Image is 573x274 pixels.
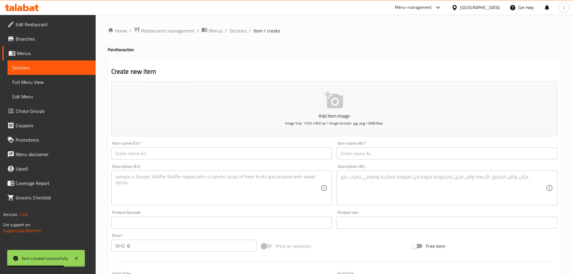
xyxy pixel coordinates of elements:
[108,27,127,34] a: Home
[202,27,223,35] a: Menus
[17,50,91,57] span: Menus
[134,27,195,35] a: Restaurants management
[121,112,548,119] p: Add item image
[2,162,96,176] a: Upsell
[16,122,91,129] span: Coupons
[16,180,91,187] span: Coverage Report
[2,147,96,162] a: Menu disclaimer
[225,27,227,34] li: /
[12,93,91,100] span: Edit Menu
[22,255,68,262] div: Item created successfully
[197,27,199,34] li: /
[3,227,41,235] a: Support.OpsPlatform
[249,27,251,34] li: /
[2,104,96,118] a: Choice Groups
[2,190,96,205] a: Grocery Checklist
[276,242,311,250] span: Price on selection
[426,242,445,250] span: Free item
[8,75,96,89] a: Full Menu View
[2,118,96,133] a: Coupons
[16,151,91,158] span: Menu disclaimer
[3,221,31,229] span: Get support on:
[111,67,557,76] h2: Create new item
[16,21,91,28] span: Edit Restaurant
[2,32,96,46] a: Branches
[460,4,500,11] div: [GEOGRAPHIC_DATA]
[285,120,384,127] span: Image Size: 1200 x 800 px / Image formats: jpg, png / 5MB Max.
[254,27,280,34] span: item / create
[16,136,91,143] span: Promotions
[209,27,223,34] span: Menus
[116,242,125,249] p: BHD
[19,211,28,218] span: 1.0.0
[395,4,432,11] div: Menu-management
[8,60,96,75] a: Sections
[2,46,96,60] a: Menus
[12,79,91,86] span: Full Menu View
[111,147,332,159] input: Enter name En
[16,165,91,172] span: Upsell
[111,81,557,136] button: Add item imageImage Size: 1200 x 800 px / Image formats: jpg, png / 5MB Max.
[2,133,96,147] a: Promotions
[12,64,91,71] span: Sections
[16,194,91,201] span: Grocery Checklist
[108,27,561,35] nav: breadcrumb
[16,35,91,42] span: Branches
[337,217,557,229] input: Please enter product sku
[2,17,96,32] a: Edit Restaurant
[337,147,557,159] input: Enter name Ar
[2,176,96,190] a: Coverage Report
[127,240,257,252] input: Please enter price
[563,4,565,11] span: J
[230,27,247,34] a: Sections
[108,47,561,53] h4: Parotta section
[8,89,96,104] a: Edit Menu
[111,217,332,229] input: Please enter product barcode
[129,27,131,34] li: /
[141,27,195,34] span: Restaurants management
[16,107,91,115] span: Choice Groups
[3,211,18,218] span: Version:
